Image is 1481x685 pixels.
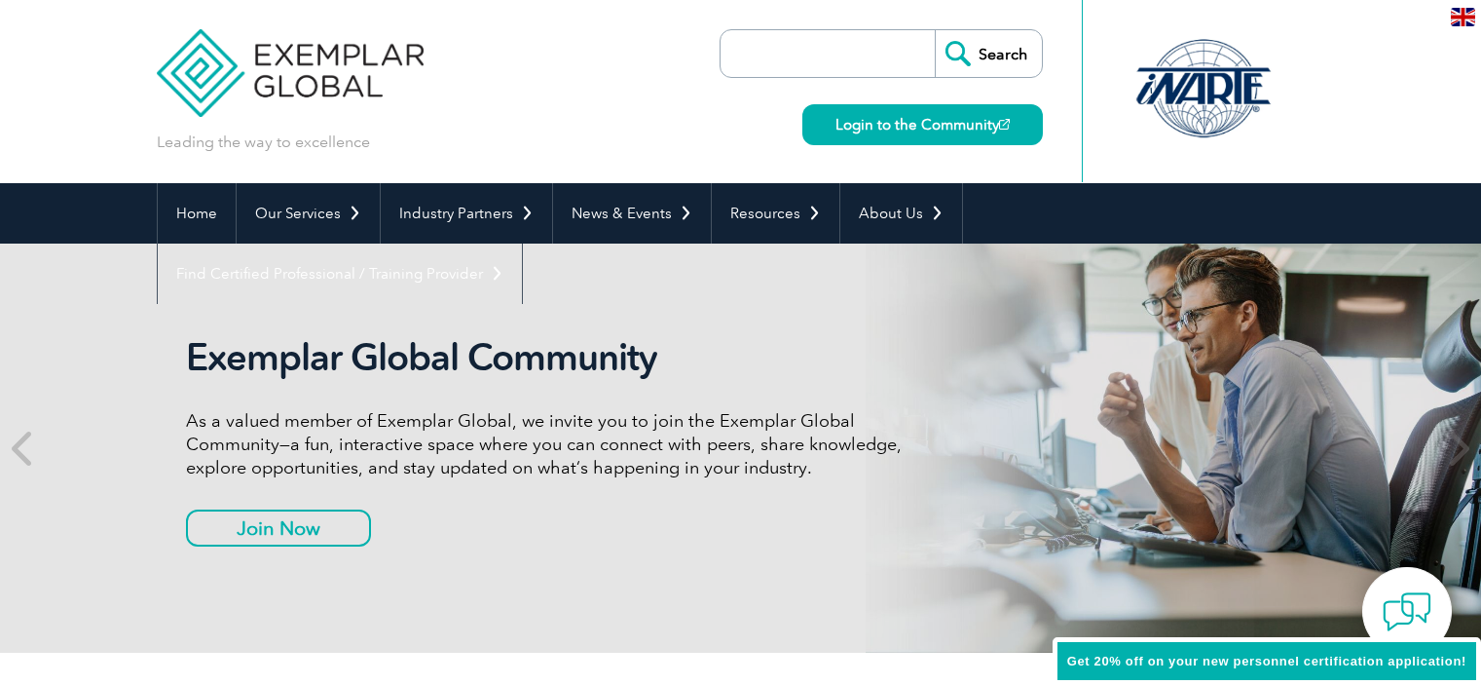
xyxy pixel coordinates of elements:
[158,183,236,244] a: Home
[999,119,1010,130] img: open_square.png
[802,104,1043,145] a: Login to the Community
[1451,8,1475,26] img: en
[158,244,522,304] a: Find Certified Professional / Training Provider
[1383,588,1431,636] img: contact-chat.png
[840,183,962,244] a: About Us
[157,132,370,153] p: Leading the way to excellence
[186,409,916,479] p: As a valued member of Exemplar Global, we invite you to join the Exemplar Global Community—a fun,...
[186,510,371,547] a: Join Now
[712,183,839,244] a: Resources
[1067,654,1466,668] span: Get 20% off on your new personnel certification application!
[381,183,552,244] a: Industry Partners
[935,30,1042,77] input: Search
[186,335,916,380] h2: Exemplar Global Community
[553,183,711,244] a: News & Events
[237,183,380,244] a: Our Services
